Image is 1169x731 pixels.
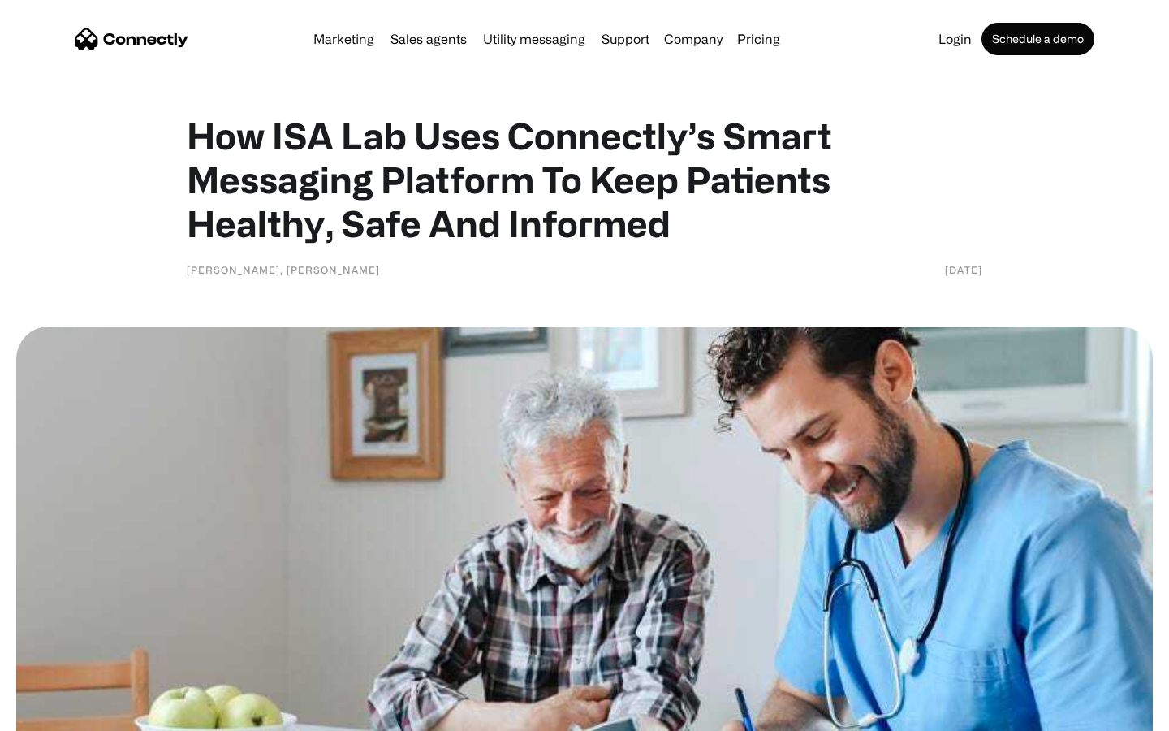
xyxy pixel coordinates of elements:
[664,28,723,50] div: Company
[595,32,656,45] a: Support
[477,32,592,45] a: Utility messaging
[384,32,473,45] a: Sales agents
[731,32,787,45] a: Pricing
[307,32,381,45] a: Marketing
[187,262,380,278] div: [PERSON_NAME], [PERSON_NAME]
[945,262,982,278] div: [DATE]
[16,703,97,725] aside: Language selected: English
[187,114,982,245] h1: How ISA Lab Uses Connectly’s Smart Messaging Platform To Keep Patients Healthy, Safe And Informed
[981,23,1094,55] a: Schedule a demo
[932,32,978,45] a: Login
[32,703,97,725] ul: Language list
